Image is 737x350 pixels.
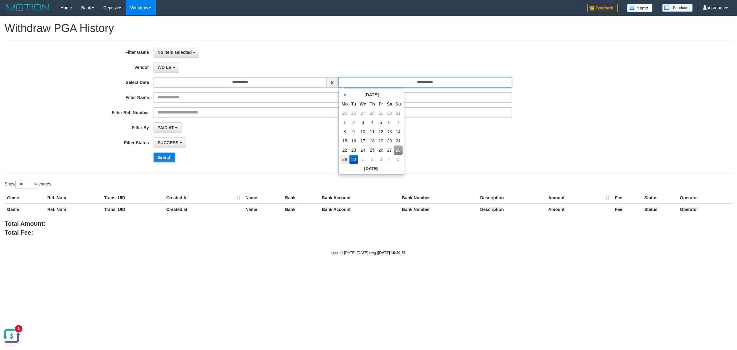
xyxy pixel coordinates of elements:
td: 27 [385,145,394,155]
th: Created At [164,192,243,204]
td: 24 [358,145,368,155]
td: 20 [385,136,394,145]
td: 17 [358,136,368,145]
th: Trans. UID [102,204,164,215]
td: 31 [394,109,403,118]
td: 25 [340,109,349,118]
th: Bank [283,204,319,215]
td: 6 [385,118,394,127]
td: 22 [340,145,349,155]
th: Mo [340,99,349,109]
td: 11 [368,127,377,136]
td: 13 [385,127,394,136]
td: 29 [377,109,385,118]
img: panduan.png [662,4,693,12]
td: 27 [358,109,368,118]
button: SUCCESS [154,137,186,148]
th: Bank Number [400,192,478,204]
th: Description [478,192,546,204]
span: No item selected [158,50,192,55]
td: 5 [394,155,403,164]
button: Search [154,153,175,162]
span: SUCCESS [158,140,178,145]
th: Sa [385,99,394,109]
th: Fee [612,192,642,204]
button: PAID AT [154,122,181,133]
span: to [327,77,338,88]
img: Feedback.jpg [587,4,618,12]
td: 3 [358,118,368,127]
td: 15 [340,136,349,145]
td: 7 [394,118,403,127]
span: WD LB [158,65,172,70]
td: 16 [349,136,358,145]
th: Tu [349,99,358,109]
td: 19 [377,136,385,145]
th: Description [478,204,546,215]
td: 29 [340,155,349,164]
th: Bank [283,192,319,204]
td: 26 [349,109,358,118]
th: We [358,99,368,109]
th: Amount [546,192,612,204]
th: Status [642,204,677,215]
th: Fr [377,99,385,109]
button: Open LiveChat chat widget [2,2,21,21]
button: WD LB [154,62,179,73]
td: 10 [358,127,368,136]
th: Th [368,99,377,109]
th: Trans. UID [102,192,164,204]
td: 4 [368,118,377,127]
td: 21 [394,136,403,145]
td: 4 [385,155,394,164]
td: 26 [377,145,385,155]
th: Su [394,99,403,109]
select: Showentries [15,180,38,189]
th: Bank Number [400,204,478,215]
td: 1 [358,155,368,164]
button: No item selected [154,47,199,58]
th: « [340,90,349,99]
th: Amount [546,204,612,215]
td: 30 [349,155,358,164]
td: 9 [349,127,358,136]
td: 1 [340,118,349,127]
small: code © [DATE]-[DATE] dwg | [331,251,406,255]
td: 28 [368,109,377,118]
th: Operator [677,204,732,215]
b: Total Fee: [5,229,33,236]
th: Created at [164,204,243,215]
th: Name [243,192,283,204]
strong: [DATE] 10:20:53 [378,251,406,255]
th: [DATE] [349,90,394,99]
b: Total Amount: [5,220,45,227]
td: 5 [377,118,385,127]
th: Game [5,204,45,215]
td: 25 [368,145,377,155]
span: PAID AT [158,125,174,130]
td: 18 [368,136,377,145]
th: Bank Account [319,204,400,215]
th: [DATE] [340,164,402,173]
th: Ref. Num [45,204,102,215]
td: 3 [377,155,385,164]
th: Game [5,192,45,204]
td: 12 [377,127,385,136]
td: 8 [340,127,349,136]
th: Ref. Num [45,192,102,204]
td: 23 [349,145,358,155]
h1: Withdraw PGA History [5,22,732,34]
th: Operator [677,192,732,204]
td: 2 [368,155,377,164]
img: MOTION_logo.png [5,3,51,12]
div: New messages notification [15,1,22,8]
th: Name [243,204,283,215]
td: 30 [385,109,394,118]
th: Fee [612,204,642,215]
label: Show entries [5,180,51,189]
td: 14 [394,127,403,136]
td: 28 [394,145,403,155]
th: Bank Account [319,192,400,204]
img: Button%20Memo.svg [627,4,653,12]
th: Status [642,192,677,204]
